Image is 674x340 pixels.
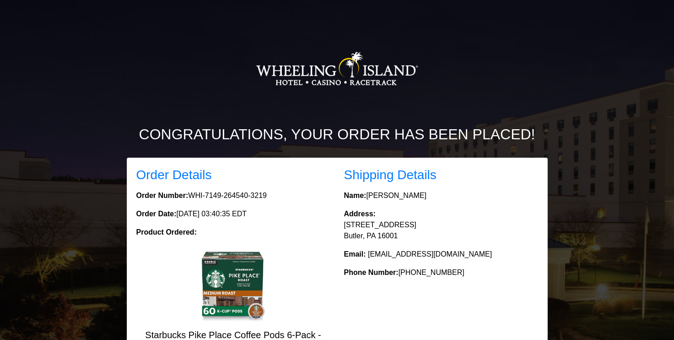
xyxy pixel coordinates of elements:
[344,269,399,276] strong: Phone Number:
[136,210,177,218] strong: Order Date:
[197,249,270,322] img: Starbucks Pike Place Coffee Pods 6-Pack - Medium Roast
[136,208,330,219] p: [DATE] 03:40:35 EDT
[344,249,538,260] p: [EMAIL_ADDRESS][DOMAIN_NAME]
[83,126,591,143] h2: Congratulations, your order has been placed!
[136,167,330,183] h3: Order Details
[344,208,538,241] p: [STREET_ADDRESS] Butler, PA 16001
[344,267,538,278] p: [PHONE_NUMBER]
[136,192,189,199] strong: Order Number:
[344,190,538,201] p: [PERSON_NAME]
[344,250,366,258] strong: Email:
[344,192,367,199] strong: Name:
[136,228,197,236] strong: Product Ordered:
[344,210,376,218] strong: Address:
[136,190,330,201] p: WHI-7149-264540-3219
[344,167,538,183] h3: Shipping Details
[256,23,419,115] img: Logo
